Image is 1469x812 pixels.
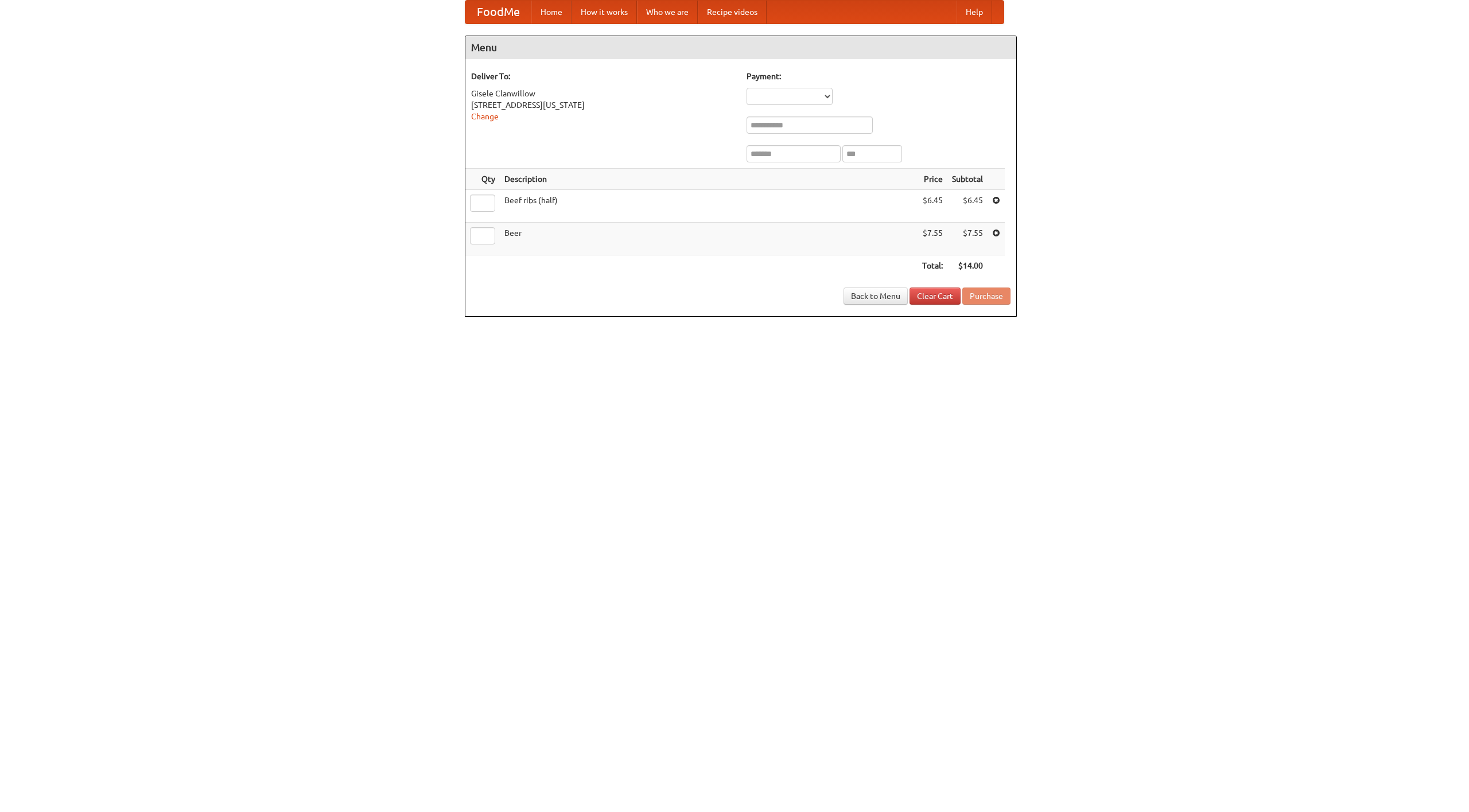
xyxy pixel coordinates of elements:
a: Recipe videos [698,1,767,24]
th: Subtotal [947,169,988,190]
a: How it works [572,1,637,24]
td: Beer [500,223,918,255]
h5: Deliver To: [471,71,735,82]
a: Who we are [637,1,698,24]
th: Price [918,169,947,190]
td: Beef ribs (half) [500,190,918,223]
a: FoodMe [465,1,531,24]
a: Clear Cart [910,287,961,305]
a: Back to Menu [844,287,908,305]
th: Description [500,169,918,190]
td: $6.45 [947,190,988,223]
h5: Payment: [747,71,1011,82]
h4: Menu [465,36,1016,59]
th: $14.00 [947,255,988,277]
th: Total: [918,255,947,277]
a: Help [957,1,992,24]
button: Purchase [962,287,1011,305]
a: Change [471,112,499,121]
div: [STREET_ADDRESS][US_STATE] [471,99,735,111]
th: Qty [465,169,500,190]
div: Gisele Clanwillow [471,88,735,99]
td: $7.55 [918,223,947,255]
a: Home [531,1,572,24]
td: $7.55 [947,223,988,255]
td: $6.45 [918,190,947,223]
